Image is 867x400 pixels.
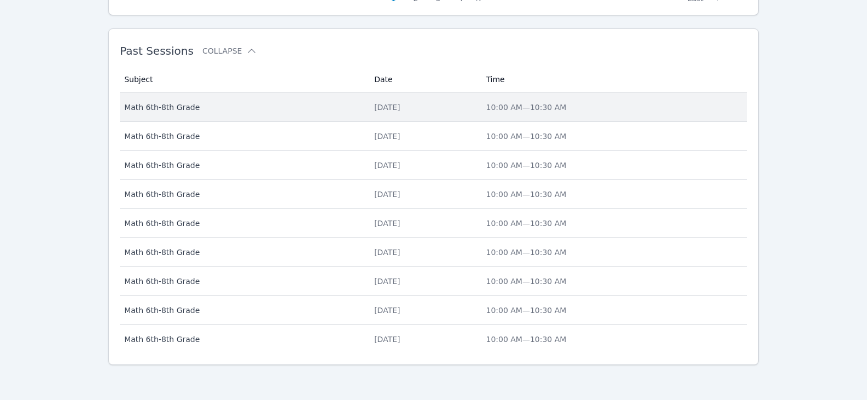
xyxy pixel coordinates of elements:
[124,247,361,258] span: Math 6th-8th Grade
[124,160,361,171] span: Math 6th-8th Grade
[479,66,747,93] th: Time
[486,335,566,344] span: 10:00 AM — 10:30 AM
[374,305,473,316] div: [DATE]
[374,247,473,258] div: [DATE]
[124,189,361,200] span: Math 6th-8th Grade
[374,189,473,200] div: [DATE]
[486,219,566,228] span: 10:00 AM — 10:30 AM
[120,44,194,57] span: Past Sessions
[486,306,566,315] span: 10:00 AM — 10:30 AM
[374,102,473,113] div: [DATE]
[374,131,473,142] div: [DATE]
[124,276,361,287] span: Math 6th-8th Grade
[120,122,747,151] tr: Math 6th-8th Grade[DATE]10:00 AM—10:30 AM
[120,66,368,93] th: Subject
[120,93,747,122] tr: Math 6th-8th Grade[DATE]10:00 AM—10:30 AM
[486,161,566,170] span: 10:00 AM — 10:30 AM
[120,238,747,267] tr: Math 6th-8th Grade[DATE]10:00 AM—10:30 AM
[124,131,361,142] span: Math 6th-8th Grade
[368,66,479,93] th: Date
[374,218,473,229] div: [DATE]
[124,218,361,229] span: Math 6th-8th Grade
[374,160,473,171] div: [DATE]
[202,45,257,56] button: Collapse
[486,277,566,286] span: 10:00 AM — 10:30 AM
[374,276,473,287] div: [DATE]
[124,334,361,345] span: Math 6th-8th Grade
[120,325,747,353] tr: Math 6th-8th Grade[DATE]10:00 AM—10:30 AM
[486,103,566,112] span: 10:00 AM — 10:30 AM
[120,151,747,180] tr: Math 6th-8th Grade[DATE]10:00 AM—10:30 AM
[120,209,747,238] tr: Math 6th-8th Grade[DATE]10:00 AM—10:30 AM
[486,248,566,257] span: 10:00 AM — 10:30 AM
[124,102,361,113] span: Math 6th-8th Grade
[374,334,473,345] div: [DATE]
[120,180,747,209] tr: Math 6th-8th Grade[DATE]10:00 AM—10:30 AM
[120,267,747,296] tr: Math 6th-8th Grade[DATE]10:00 AM—10:30 AM
[124,305,361,316] span: Math 6th-8th Grade
[120,296,747,325] tr: Math 6th-8th Grade[DATE]10:00 AM—10:30 AM
[486,190,566,199] span: 10:00 AM — 10:30 AM
[486,132,566,141] span: 10:00 AM — 10:30 AM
